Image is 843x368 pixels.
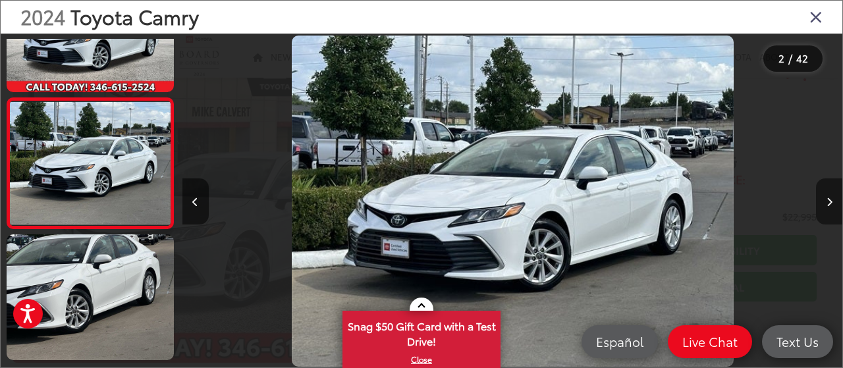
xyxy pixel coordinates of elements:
button: Next image [816,178,842,224]
button: Previous image [182,178,209,224]
span: Snag $50 Gift Card with a Test Drive! [344,312,499,352]
span: Toyota Camry [70,2,199,30]
span: Español [589,333,650,350]
span: Text Us [770,333,825,350]
a: Español [582,325,658,358]
i: Close gallery [809,8,823,25]
img: 2024 Toyota Camry LE [9,102,172,224]
a: Live Chat [668,325,752,358]
a: Text Us [762,325,833,358]
img: 2024 Toyota Camry LE [5,233,175,361]
span: 2 [778,51,784,65]
div: 2024 Toyota Camry LE 1 [182,36,842,367]
img: 2024 Toyota Camry LE [292,36,734,367]
span: 42 [796,51,808,65]
span: Live Chat [676,333,744,350]
span: 2024 [20,2,65,30]
span: / [787,54,794,63]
